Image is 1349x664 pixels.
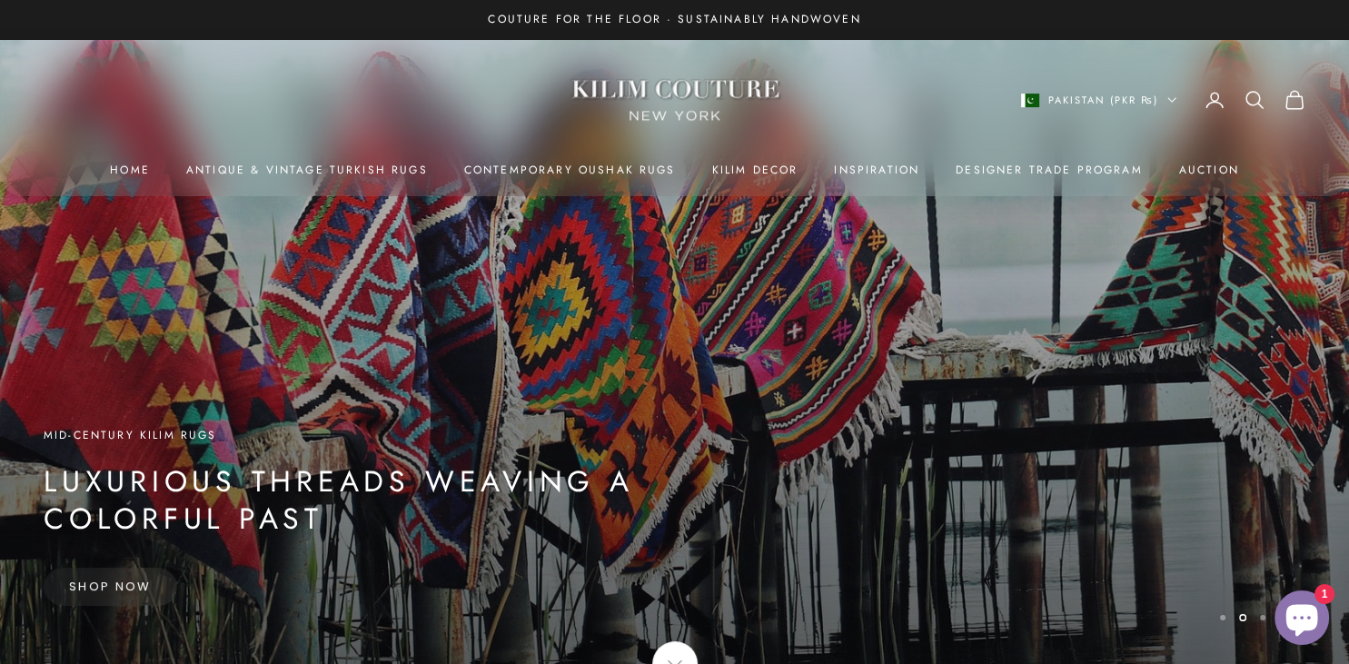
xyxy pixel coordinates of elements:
[110,161,150,179] a: Home
[1048,92,1158,108] span: Pakistan (PKR ₨)
[956,161,1143,179] a: Designer Trade Program
[44,426,752,444] p: Mid-Century Kilim Rugs
[834,161,919,179] a: Inspiration
[1021,92,1176,108] button: Change country or currency
[44,568,177,606] a: Shop Now
[44,463,752,539] p: Luxurious Threads Weaving a Colorful Past
[488,11,860,29] p: Couture for the Floor · Sustainably Handwoven
[712,161,798,179] summary: Kilim Decor
[186,161,428,179] a: Antique & Vintage Turkish Rugs
[1179,161,1239,179] a: Auction
[464,161,676,179] a: Contemporary Oushak Rugs
[1021,89,1305,111] nav: Secondary navigation
[1269,590,1334,649] inbox-online-store-chat: Shopify online store chat
[1021,94,1039,107] img: Pakistan
[44,161,1305,179] nav: Primary navigation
